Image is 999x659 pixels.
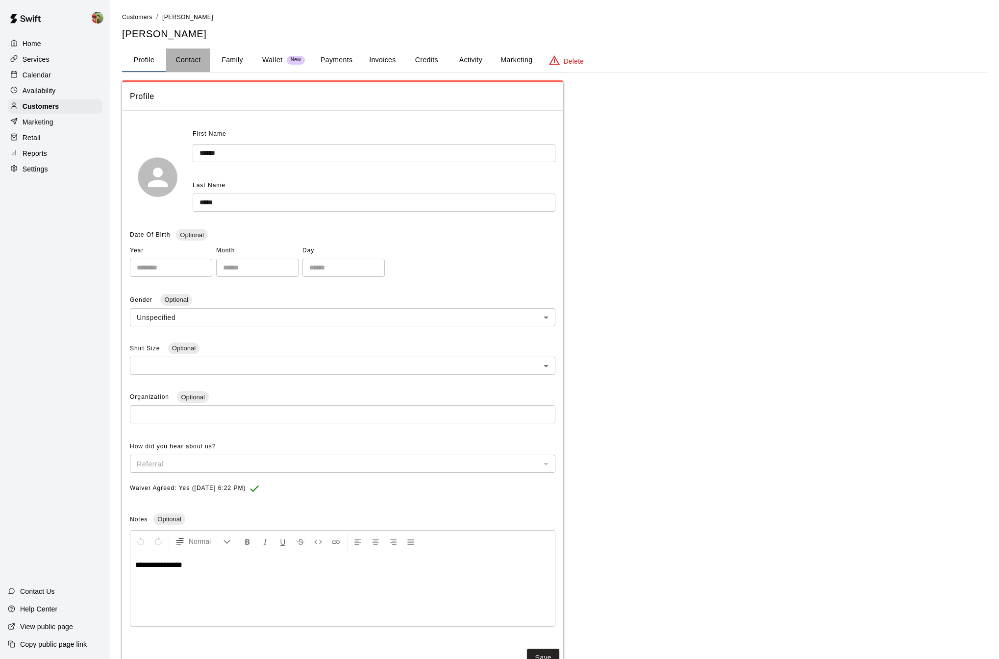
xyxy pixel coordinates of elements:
[8,99,102,114] a: Customers
[20,586,55,596] p: Contact Us
[130,455,555,473] div: Referral
[310,533,326,550] button: Insert Code
[350,533,366,550] button: Left Align
[92,12,103,24] img: Matthew Cotter
[153,515,185,523] span: Optional
[130,308,555,326] div: Unspecified
[360,49,404,72] button: Invoices
[156,12,158,22] li: /
[23,101,59,111] p: Customers
[162,14,213,21] span: [PERSON_NAME]
[327,533,344,550] button: Insert Link
[160,296,192,303] span: Optional
[8,83,102,98] a: Availability
[122,13,152,21] a: Customers
[130,481,246,496] span: Waiver Agreed: Yes ([DATE] 6:22 PM)
[8,52,102,67] a: Services
[130,231,170,238] span: Date Of Birth
[210,49,254,72] button: Family
[313,49,360,72] button: Payments
[122,49,987,72] div: basic tabs example
[193,182,225,189] span: Last Name
[176,231,207,239] span: Optional
[122,12,987,23] nav: breadcrumb
[8,36,102,51] a: Home
[8,162,102,176] a: Settings
[122,49,166,72] button: Profile
[130,516,148,523] span: Notes
[130,243,212,259] span: Year
[23,86,56,96] p: Availability
[404,49,449,72] button: Credits
[385,533,401,550] button: Right Align
[130,90,555,103] span: Profile
[402,533,419,550] button: Justify Align
[239,533,256,550] button: Format Bold
[171,533,235,550] button: Formatting Options
[8,130,102,145] a: Retail
[150,533,167,550] button: Redo
[493,49,540,72] button: Marketing
[122,14,152,21] span: Customers
[189,537,223,546] span: Normal
[130,393,171,400] span: Organization
[90,8,110,27] div: Matthew Cotter
[23,39,41,49] p: Home
[8,68,102,82] a: Calendar
[23,70,51,80] p: Calendar
[20,639,87,649] p: Copy public page link
[23,54,50,64] p: Services
[122,27,987,41] h5: [PERSON_NAME]
[564,56,584,66] p: Delete
[23,133,41,143] p: Retail
[302,243,385,259] span: Day
[287,57,305,63] span: New
[20,604,57,614] p: Help Center
[130,443,216,450] span: How did you hear about us?
[262,55,283,65] p: Wallet
[8,146,102,161] a: Reports
[8,115,102,129] a: Marketing
[177,393,208,401] span: Optional
[23,148,47,158] p: Reports
[292,533,309,550] button: Format Strikethrough
[23,117,53,127] p: Marketing
[275,533,291,550] button: Format Underline
[193,126,226,142] span: First Name
[20,622,73,632] p: View public page
[449,49,493,72] button: Activity
[132,533,149,550] button: Undo
[130,345,162,352] span: Shirt Size
[23,164,48,174] p: Settings
[257,533,274,550] button: Format Italics
[130,296,154,303] span: Gender
[168,344,200,352] span: Optional
[367,533,384,550] button: Center Align
[216,243,299,259] span: Month
[166,49,210,72] button: Contact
